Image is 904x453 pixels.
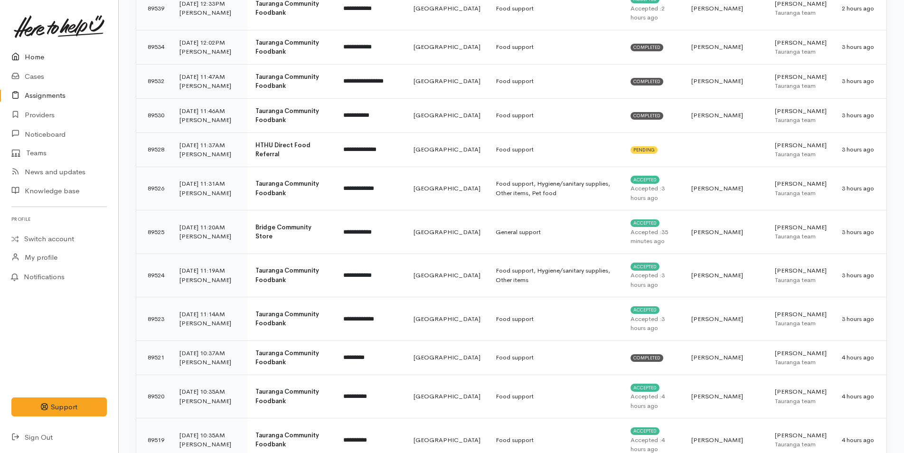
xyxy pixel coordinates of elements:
td: [DATE] 11:31AM [172,167,248,210]
td: [PERSON_NAME] [684,254,767,297]
time: 3 hours ago [842,271,874,279]
td: Food support [488,64,623,98]
div: [PERSON_NAME] [179,150,240,159]
div: Tauranga team [775,232,827,241]
div: [PERSON_NAME] [179,275,240,285]
div: Accepted : [631,227,676,246]
span: Accepted [631,263,659,270]
td: [PERSON_NAME] [684,30,767,64]
time: 4 hours ago [842,353,874,361]
td: [PERSON_NAME] [767,64,834,98]
b: HTHU Direct Food Referral [255,141,311,159]
time: 3 hours ago [842,145,874,153]
div: Tauranga team [775,275,827,285]
td: 89524 [136,254,172,297]
td: 89530 [136,98,172,132]
time: 2 hours ago [842,4,874,12]
span: Accepted [631,384,659,391]
div: Tauranga team [775,319,827,328]
span: Accepted [631,427,659,435]
td: [PERSON_NAME] [684,340,767,375]
td: [DATE] 11:20AM [172,210,248,254]
td: [PERSON_NAME] [767,297,834,341]
td: [GEOGRAPHIC_DATA] [406,132,488,167]
div: Tauranga team [775,189,827,198]
time: 3 hours ago [842,228,874,236]
td: Food support, Hygiene/sanitary supplies, Other items [488,254,623,297]
div: [PERSON_NAME] [179,8,240,18]
button: Support [11,397,107,417]
td: Food support, Hygiene/sanitary supplies, Other items, Pet food [488,167,623,210]
td: [DATE] 10:37AM [172,340,248,375]
span: Completed [631,44,663,51]
div: Tauranga team [775,440,827,449]
td: [DATE] 12:02PM [172,30,248,64]
td: 89525 [136,210,172,254]
div: Tauranga team [775,47,827,57]
td: [GEOGRAPHIC_DATA] [406,30,488,64]
div: Accepted : [631,392,676,410]
td: [PERSON_NAME] [684,167,767,210]
td: [PERSON_NAME] [767,375,834,418]
div: Accepted : [631,184,676,202]
b: Tauranga Community Foodbank [255,310,319,328]
td: 89526 [136,167,172,210]
time: 4 hours ago [842,392,874,400]
td: Food support [488,98,623,132]
span: Completed [631,354,663,362]
b: Tauranga Community Foodbank [255,431,319,449]
td: 89520 [136,375,172,418]
b: Tauranga Community Foodbank [255,38,319,56]
td: 89532 [136,64,172,98]
span: Completed [631,112,663,120]
b: Bridge Community Store [255,223,311,241]
td: [PERSON_NAME] [684,375,767,418]
b: Tauranga Community Foodbank [255,387,319,405]
div: Accepted : [631,314,676,333]
td: [DATE] 11:47AM [172,64,248,98]
div: Tauranga team [775,115,827,125]
td: [DATE] 10:35AM [172,375,248,418]
b: Tauranga Community Foodbank [255,179,319,197]
div: [PERSON_NAME] [179,232,240,241]
b: Tauranga Community Foodbank [255,349,319,367]
td: [DATE] 11:46AM [172,98,248,132]
td: [GEOGRAPHIC_DATA] [406,254,488,297]
td: [DATE] 11:19AM [172,254,248,297]
h6: Profile [11,213,107,226]
span: Pending [631,146,658,154]
td: [PERSON_NAME] [767,167,834,210]
td: [PERSON_NAME] [684,210,767,254]
div: [PERSON_NAME] [179,47,240,57]
b: Tauranga Community Foodbank [255,73,319,90]
time: 4 hours ago [842,436,874,444]
time: 3 hours ago [842,111,874,119]
td: Food support [488,30,623,64]
td: Food support [488,375,623,418]
td: [PERSON_NAME] [684,64,767,98]
time: 3 hours ago [631,271,665,289]
td: 89521 [136,340,172,375]
div: [PERSON_NAME] [179,115,240,125]
td: Food support [488,297,623,341]
time: 3 hours ago [842,43,874,51]
time: 3 hours ago [631,184,665,202]
td: 89523 [136,297,172,341]
div: Accepted : [631,4,676,22]
td: [GEOGRAPHIC_DATA] [406,340,488,375]
td: [GEOGRAPHIC_DATA] [406,210,488,254]
td: [GEOGRAPHIC_DATA] [406,297,488,341]
div: Tauranga team [775,81,827,91]
time: 3 hours ago [842,315,874,323]
td: [GEOGRAPHIC_DATA] [406,167,488,210]
time: 3 hours ago [842,77,874,85]
td: Food support [488,340,623,375]
span: Accepted [631,306,659,314]
td: [GEOGRAPHIC_DATA] [406,98,488,132]
div: Tauranga team [775,358,827,367]
b: Tauranga Community Foodbank [255,107,319,124]
td: 89534 [136,30,172,64]
td: [PERSON_NAME] [767,98,834,132]
td: Food support [488,132,623,167]
div: [PERSON_NAME] [179,396,240,406]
